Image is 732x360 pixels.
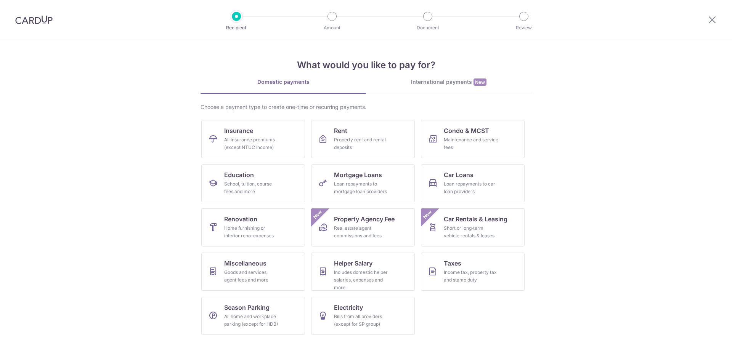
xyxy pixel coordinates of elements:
[421,164,525,202] a: Car LoansLoan repayments to car loan providers
[334,313,389,328] div: Bills from all providers (except for SP group)
[311,164,415,202] a: Mortgage LoansLoan repayments to mortgage loan providers
[334,224,389,240] div: Real estate agent commissions and fees
[224,313,279,328] div: All home and workplace parking (except for HDB)
[444,269,499,284] div: Income tax, property tax and stamp duty
[444,214,507,224] span: Car Rentals & Leasing
[224,180,279,195] div: School, tuition, course fees and more
[201,78,366,86] div: Domestic payments
[201,58,531,72] h4: What would you like to pay for?
[444,224,499,240] div: Short or long‑term vehicle rentals & leases
[421,120,525,158] a: Condo & MCSTMaintenance and service fees
[224,136,279,151] div: All insurance premiums (except NTUC Income)
[311,208,324,221] span: New
[334,269,389,291] div: Includes domestic helper salaries, expenses and more
[224,224,279,240] div: Home furnishing or interior reno-expenses
[201,120,305,158] a: InsuranceAll insurance premiums (except NTUC Income)
[311,208,415,246] a: Property Agency FeeReal estate agent commissions and feesNew
[224,259,266,268] span: Miscellaneous
[201,103,531,111] div: Choose a payment type to create one-time or recurring payments.
[311,253,415,291] a: Helper SalaryIncludes domestic helper salaries, expenses and more
[311,297,415,335] a: ElectricityBills from all providers (except for SP group)
[15,15,53,24] img: CardUp
[224,170,254,179] span: Education
[496,24,552,32] p: Review
[334,136,389,151] div: Property rent and rental deposits
[334,303,363,312] span: Electricity
[334,180,389,195] div: Loan repayments to mortgage loan providers
[201,253,305,291] a: MiscellaneousGoods and services, agent fees and more
[444,170,474,179] span: Car Loans
[304,24,360,32] p: Amount
[683,337,724,356] iframe: Opens a widget where you can find more information
[334,259,372,268] span: Helper Salary
[421,208,434,221] span: New
[444,259,461,268] span: Taxes
[474,78,486,86] span: New
[444,136,499,151] div: Maintenance and service fees
[311,120,415,158] a: RentProperty rent and rental deposits
[201,208,305,246] a: RenovationHome furnishing or interior reno-expenses
[334,126,347,135] span: Rent
[224,269,279,284] div: Goods and services, agent fees and more
[444,126,489,135] span: Condo & MCST
[366,78,531,86] div: International payments
[421,208,525,246] a: Car Rentals & LeasingShort or long‑term vehicle rentals & leasesNew
[421,253,525,291] a: TaxesIncome tax, property tax and stamp duty
[201,164,305,202] a: EducationSchool, tuition, course fees and more
[334,214,395,224] span: Property Agency Fee
[400,24,456,32] p: Document
[224,303,270,312] span: Season Parking
[224,214,257,224] span: Renovation
[224,126,253,135] span: Insurance
[444,180,499,195] div: Loan repayments to car loan providers
[334,170,382,179] span: Mortgage Loans
[208,24,265,32] p: Recipient
[201,297,305,335] a: Season ParkingAll home and workplace parking (except for HDB)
